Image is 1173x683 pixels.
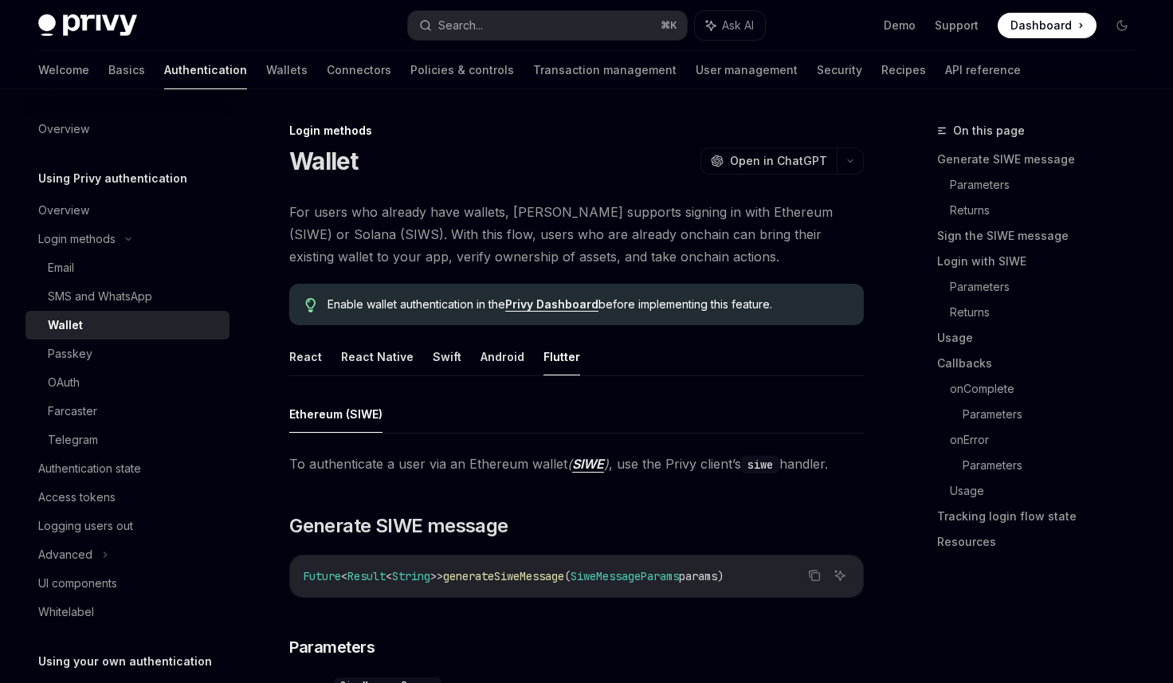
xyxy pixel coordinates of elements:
span: generateSiweMessage [443,569,564,583]
div: Wallet [48,316,83,335]
a: Security [817,51,862,89]
span: For users who already have wallets, [PERSON_NAME] supports signing in with Ethereum (SIWE) or Sol... [289,201,864,268]
div: Farcaster [48,402,97,421]
span: Ask AI [722,18,754,33]
div: Overview [38,201,89,220]
a: OAuth [25,368,229,397]
a: Passkey [25,340,229,368]
span: To authenticate a user via an Ethereum wallet , use the Privy client’s handler. [289,453,864,475]
button: Android [481,338,524,375]
div: Logging users out [38,516,133,536]
a: Farcaster [25,397,229,426]
button: Toggle dark mode [1109,13,1135,38]
a: Transaction management [533,51,677,89]
a: SIWE [572,456,604,473]
a: Resources [937,529,1147,555]
a: SMS and WhatsApp [25,282,229,311]
div: Overview [38,120,89,139]
span: Open in ChatGPT [730,153,827,169]
a: Access tokens [25,483,229,512]
span: String [392,569,430,583]
a: UI components [25,569,229,598]
a: Parameters [963,453,1147,478]
a: Privy Dashboard [505,297,598,312]
a: Support [935,18,979,33]
span: Generate SIWE message [289,513,508,539]
div: OAuth [48,373,80,392]
span: Future [303,569,341,583]
span: Result [347,569,386,583]
div: Authentication state [38,459,141,478]
a: Parameters [963,402,1147,427]
a: Recipes [881,51,926,89]
div: SMS and WhatsApp [48,287,152,306]
span: < [341,569,347,583]
h5: Using Privy authentication [38,169,187,188]
button: Ask AI [830,565,850,586]
a: API reference [945,51,1021,89]
a: Authentication [164,51,247,89]
a: Logging users out [25,512,229,540]
a: Telegram [25,426,229,454]
div: Login methods [289,123,864,139]
div: Email [48,258,74,277]
a: Basics [108,51,145,89]
a: Callbacks [937,351,1147,376]
a: Returns [950,300,1147,325]
a: Policies & controls [410,51,514,89]
a: Wallet [25,311,229,340]
a: Connectors [327,51,391,89]
div: Whitelabel [38,603,94,622]
button: Copy the contents from the code block [804,565,825,586]
a: Welcome [38,51,89,89]
button: Open in ChatGPT [700,147,837,175]
span: ( [564,569,571,583]
span: Enable wallet authentication in the before implementing this feature. [328,296,848,312]
a: Whitelabel [25,598,229,626]
svg: Tip [305,298,316,312]
a: Overview [25,196,229,225]
a: Sign the SIWE message [937,223,1147,249]
span: >> [430,569,443,583]
a: Usage [950,478,1147,504]
button: Flutter [543,338,580,375]
em: ( ) [567,456,609,473]
div: Advanced [38,545,92,564]
a: Tracking login flow state [937,504,1147,529]
span: Dashboard [1010,18,1072,33]
button: Swift [433,338,461,375]
a: Wallets [266,51,308,89]
h5: Using your own authentication [38,652,212,671]
a: Generate SIWE message [937,147,1147,172]
a: onComplete [950,376,1147,402]
span: < [386,569,392,583]
a: Parameters [950,274,1147,300]
button: Ethereum (SIWE) [289,395,382,433]
button: React Native [341,338,414,375]
button: Ask AI [695,11,765,40]
a: Login with SIWE [937,249,1147,274]
div: Login methods [38,230,116,249]
a: Dashboard [998,13,1096,38]
a: Authentication state [25,454,229,483]
img: dark logo [38,14,137,37]
div: Passkey [48,344,92,363]
h1: Wallet [289,147,359,175]
div: Access tokens [38,488,116,507]
div: UI components [38,574,117,593]
button: Search...⌘K [408,11,687,40]
a: onError [950,427,1147,453]
span: params) [679,569,724,583]
code: siwe [741,456,779,473]
a: User management [696,51,798,89]
span: Parameters [289,636,375,658]
a: Overview [25,115,229,143]
a: Demo [884,18,916,33]
span: ⌘ K [661,19,677,32]
a: Returns [950,198,1147,223]
a: Usage [937,325,1147,351]
div: Telegram [48,430,98,449]
a: Email [25,253,229,282]
button: React [289,338,322,375]
span: SiweMessageParams [571,569,679,583]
